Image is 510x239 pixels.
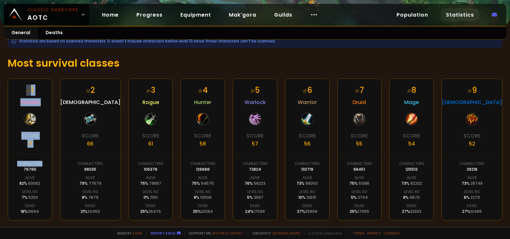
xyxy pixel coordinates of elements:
small: # [407,87,412,95]
div: Score [403,132,420,140]
div: Alive [354,175,364,181]
span: 9670 [410,195,420,200]
span: 10465 [470,209,482,214]
div: 8 [407,85,416,96]
div: 76765 [24,167,36,172]
div: 27 % [297,209,317,214]
span: 3587 [254,195,263,200]
a: Terms [353,231,365,235]
span: Warlock [244,98,266,106]
span: 5253 [28,195,38,200]
div: 54 [408,140,415,148]
div: 52 [469,140,475,148]
div: 56 [304,140,310,148]
small: # [198,87,203,95]
div: 98035 [84,167,96,172]
div: Dead [406,203,417,209]
a: [DOMAIN_NAME] [273,231,300,235]
div: 18 % [21,209,39,214]
div: Alive [250,175,260,181]
div: Dead [198,203,208,209]
div: 7 [355,85,364,96]
span: Druid [353,98,366,106]
div: 7 % [22,195,38,200]
a: Consent [383,231,400,235]
span: 3704 [358,195,368,200]
div: Score [299,132,316,140]
div: 55 [356,140,362,148]
div: 4 [198,85,208,96]
span: Mage [404,98,419,106]
span: 98050 [305,181,318,186]
div: Dead [354,203,364,209]
div: 57 [252,140,258,148]
div: Alive [198,175,208,181]
span: 17055 [358,209,369,214]
small: # [26,87,31,95]
span: 13615 [306,195,316,200]
div: 5 [250,85,260,96]
div: 5 % [351,195,368,200]
span: Warrior [298,98,317,106]
span: Paladin [20,98,40,106]
div: 1 [26,85,33,96]
span: Hunter [194,98,211,106]
div: 39216 [467,167,477,172]
div: 73 % [462,181,483,186]
small: # [355,87,360,95]
a: Report a bug [151,231,176,235]
a: Progress [131,8,168,21]
div: 8 % [82,195,98,200]
div: Level 60 [299,189,315,195]
span: Checkout [248,231,300,235]
div: Score [21,132,39,140]
div: Characters [459,161,484,167]
div: 58 [200,140,206,148]
span: 32084 [201,209,213,214]
small: # [467,87,472,95]
div: 61 [148,140,153,148]
small: # [86,87,91,95]
div: 76 % [244,181,266,186]
div: Statistics are based on scanned characters. It doesn't include characters bellow level 10 since t... [8,34,502,48]
a: Population [391,8,433,21]
span: 35656 [305,209,317,214]
div: Dead [302,203,312,209]
span: 94575 [201,181,214,186]
div: 8 % [403,195,420,200]
div: 75 % [349,181,369,186]
span: Rogue [142,98,159,106]
a: Statistics [441,8,479,21]
div: Dead [146,203,156,209]
span: 13694 [27,209,39,214]
small: # [146,87,151,95]
span: 77579 [89,181,101,186]
div: Score [246,132,264,140]
div: Dead [85,203,95,209]
div: 25 % [350,209,369,214]
span: AOTC [27,7,78,22]
span: 33303 [410,209,421,214]
div: 75 % [140,181,161,186]
small: # [250,87,255,95]
a: General [4,27,38,39]
span: 2270 [470,195,480,200]
a: Mak'gora [224,8,261,21]
small: Classic Hardcore [27,7,78,13]
div: Characters [78,161,103,167]
div: Characters [347,161,372,167]
div: 126666 [196,167,210,172]
span: 51388 [359,181,369,186]
div: Dead [467,203,477,209]
a: Home [97,8,124,21]
div: 73824 [249,167,261,172]
div: Characters [243,161,268,167]
div: 3 [146,85,155,96]
div: 82 % [19,181,40,186]
div: Characters [399,161,424,167]
div: 9 [467,85,477,96]
div: 73 % [401,181,422,186]
div: Characters [190,161,215,167]
a: Deaths [38,27,70,39]
div: Level 60 [22,189,38,195]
